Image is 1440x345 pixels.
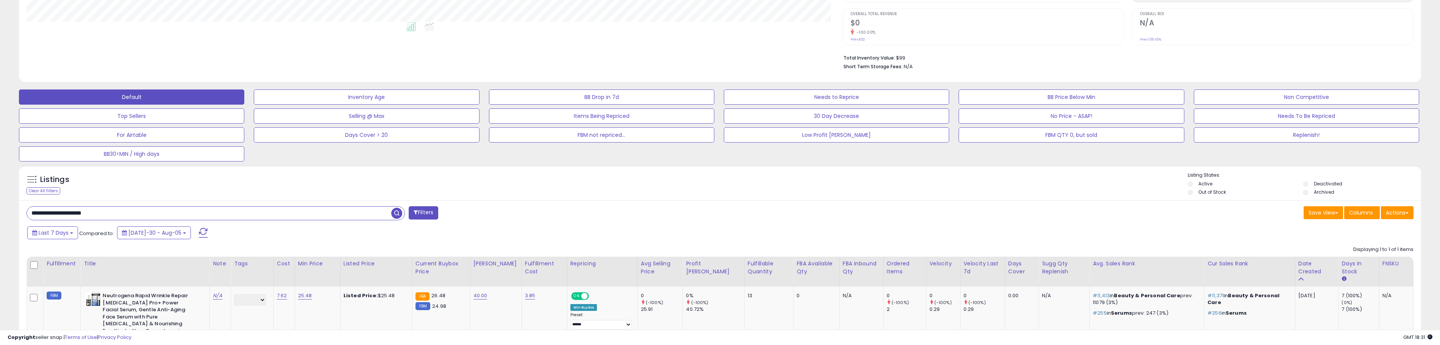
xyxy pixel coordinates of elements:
[1198,189,1226,195] label: Out of Stock
[686,292,744,299] div: 0%
[231,257,274,287] th: CSV column name: cust_attr_1_Tags
[1382,260,1410,268] div: FNSKU
[964,292,1005,299] div: 0
[964,306,1005,313] div: 0.29
[797,292,833,299] div: 0
[298,260,337,268] div: Min Price
[473,260,519,268] div: [PERSON_NAME]
[1140,19,1413,29] h2: N/A
[892,300,909,306] small: (-100%)
[489,89,714,105] button: BB Drop in 7d
[748,292,788,299] div: 13
[1093,310,1198,317] p: in prev: 247 (3%)
[47,292,61,300] small: FBM
[39,229,69,237] span: Last 7 Days
[117,226,191,239] button: [DATE]-30 - Aug-05
[851,37,865,42] small: Prev: $52
[1114,292,1180,299] span: Beauty & Personal Care
[843,55,895,61] b: Total Inventory Value:
[959,108,1184,124] button: No Price - ASAP!
[65,334,97,341] a: Terms of Use
[1207,310,1289,317] p: in
[19,89,244,105] button: Default
[851,12,1124,16] span: Overall Total Revenue
[1207,292,1289,306] p: in
[851,19,1124,29] h2: $0
[887,260,923,276] div: Ordered Items
[1382,292,1407,299] div: N/A
[1093,292,1110,299] span: #11,413
[1314,180,1342,187] label: Deactivated
[646,300,663,306] small: (-100%)
[843,292,878,299] div: N/A
[641,292,683,299] div: 0
[98,334,131,341] a: Privacy Policy
[1008,260,1035,276] div: Days Cover
[1207,260,1292,268] div: Cur Sales Rank
[843,63,903,70] b: Short Term Storage Fees:
[1042,292,1084,299] div: N/A
[415,302,430,310] small: FBM
[47,260,77,268] div: Fulfillment
[415,260,467,276] div: Current Buybox Price
[1207,309,1221,317] span: #256
[887,306,926,313] div: 2
[724,89,949,105] button: Needs to Reprice
[213,292,222,300] a: N/A
[1093,292,1198,306] p: in prev: 11079 (3%)
[409,206,438,220] button: Filters
[277,260,292,268] div: Cost
[1353,246,1413,253] div: Displaying 1 to 1 of 1 items
[964,260,1002,276] div: Velocity Last 7d
[415,292,430,301] small: FBA
[686,306,744,313] div: 40.72%
[843,53,1408,62] li: $99
[1381,206,1413,219] button: Actions
[525,260,564,276] div: Fulfillment Cost
[1314,189,1334,195] label: Archived
[641,306,683,313] div: 25.91
[254,108,479,124] button: Selling @ Max
[854,30,876,35] small: -100.00%
[929,292,960,299] div: 0
[40,174,69,185] h5: Listings
[1140,12,1413,16] span: Overall ROI
[79,230,114,237] span: Compared to:
[1226,309,1247,317] span: Serums
[686,260,741,276] div: Profit [PERSON_NAME]
[431,292,445,299] span: 26.48
[1344,206,1380,219] button: Columns
[1207,292,1279,306] span: Beauty & Personal Care
[27,187,60,194] div: Clear All Filters
[1342,292,1379,299] div: 7 (100%)
[1194,89,1419,105] button: Non Competitive
[691,300,709,306] small: (-100%)
[1349,209,1373,216] span: Columns
[254,89,479,105] button: Inventory Age
[19,146,244,162] button: BB30<MIN / High days
[234,260,270,268] div: Tags
[1342,260,1376,276] div: Days In Stock
[128,229,181,237] span: [DATE]-30 - Aug-05
[587,293,600,300] span: OFF
[1403,334,1432,341] span: 2025-08-13 18:31 GMT
[1342,276,1346,282] small: Days In Stock.
[344,292,378,299] b: Listed Price:
[344,292,406,299] div: $25.48
[344,260,409,268] div: Listed Price
[1093,309,1107,317] span: #255
[904,63,913,70] span: N/A
[432,303,446,310] span: 24.98
[525,292,536,300] a: 3.85
[1042,260,1086,276] div: Sugg Qty Replenish
[1140,37,1161,42] small: Prev: 138.45%
[570,260,634,268] div: Repricing
[27,226,78,239] button: Last 7 Days
[1111,309,1132,317] span: Serums
[489,127,714,143] button: FBM not repriced...
[84,260,206,268] div: Title
[298,292,312,300] a: 25.48
[473,292,487,300] a: 40.00
[1298,292,1329,299] div: [DATE]
[254,127,479,143] button: Days Cover > 20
